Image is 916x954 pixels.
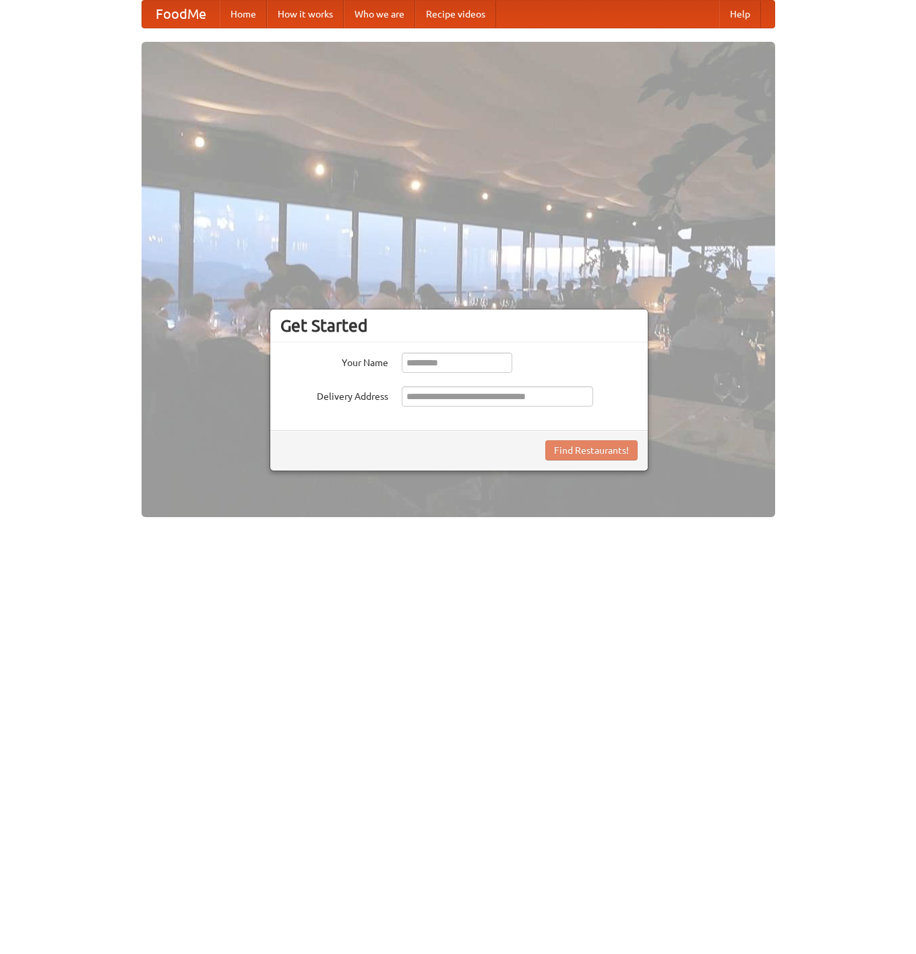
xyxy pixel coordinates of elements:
[280,316,638,336] h3: Get Started
[142,1,220,28] a: FoodMe
[719,1,761,28] a: Help
[280,386,388,403] label: Delivery Address
[545,440,638,460] button: Find Restaurants!
[220,1,267,28] a: Home
[415,1,496,28] a: Recipe videos
[267,1,344,28] a: How it works
[344,1,415,28] a: Who we are
[280,353,388,369] label: Your Name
